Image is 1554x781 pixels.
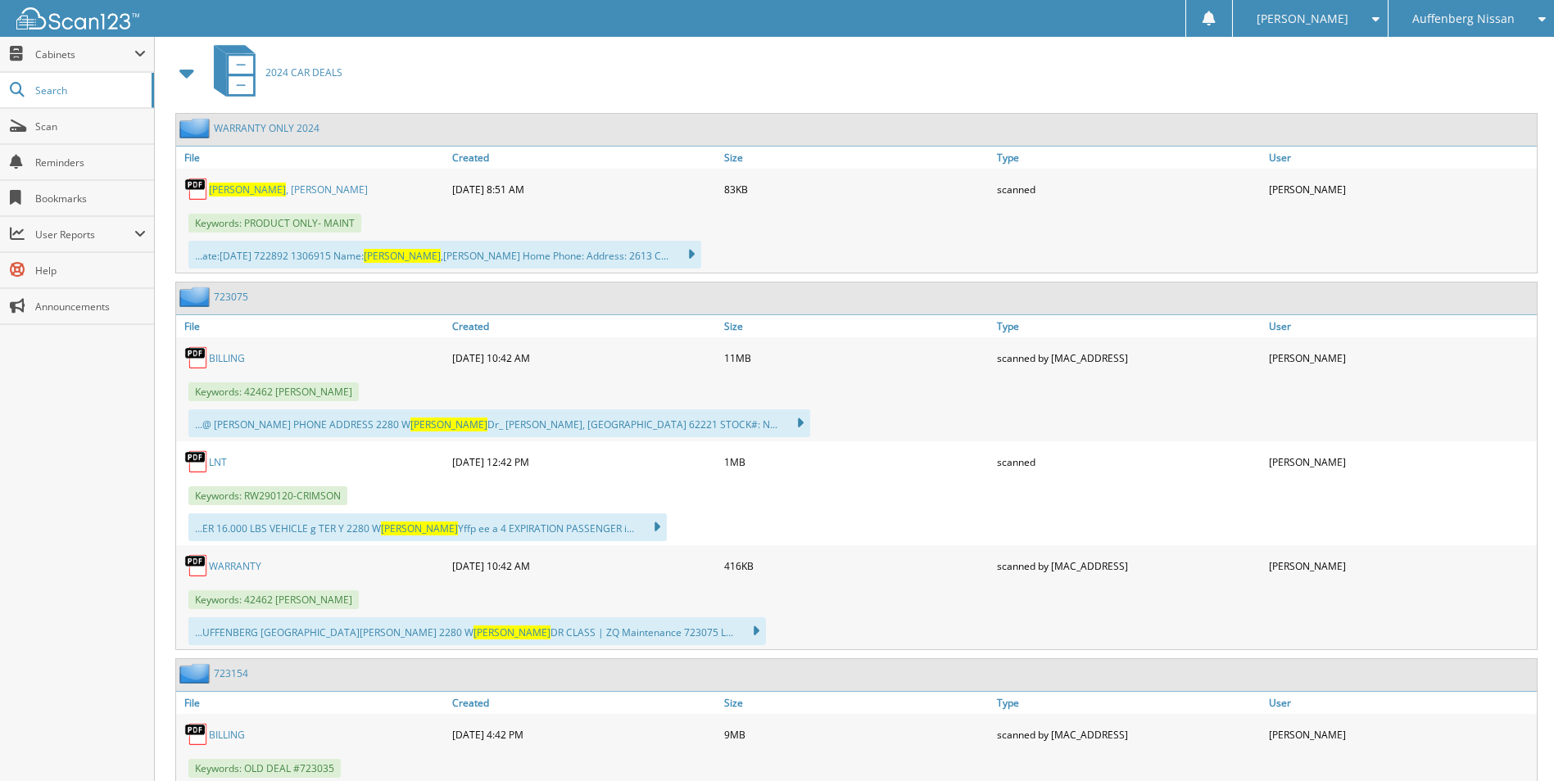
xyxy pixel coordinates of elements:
[209,728,245,742] a: BILLING
[35,264,146,278] span: Help
[720,718,992,751] div: 9MB
[35,192,146,205] span: Bookmarks
[448,147,720,169] a: Created
[176,315,448,337] a: File
[1472,702,1554,781] iframe: Chat Widget
[364,249,441,263] span: [PERSON_NAME]
[35,228,134,242] span: User Reports
[188,382,359,401] span: Keywords: 42462 [PERSON_NAME]
[1265,173,1537,205] div: [PERSON_NAME]
[209,559,261,573] a: WARRANTY
[1265,718,1537,751] div: [PERSON_NAME]
[993,173,1265,205] div: scanned
[381,521,458,535] span: [PERSON_NAME]
[1265,341,1537,374] div: [PERSON_NAME]
[720,341,992,374] div: 11MB
[188,214,361,232] span: Keywords: PRODUCT ONLY- MAINT
[993,692,1265,714] a: Type
[35,120,146,133] span: Scan
[204,40,342,105] a: 2024 CAR DEALS
[16,7,139,29] img: scan123-logo-white.svg
[265,65,342,79] span: 2024 CAR DEALS
[214,121,319,135] a: WARRANTY ONLY 2024
[448,692,720,714] a: Created
[188,759,341,778] span: Keywords: OLD DEAL #723035
[214,666,248,680] a: 723154
[448,315,720,337] a: Created
[720,445,992,478] div: 1MB
[179,287,214,307] img: folder2.png
[35,47,134,61] span: Cabinets
[448,549,720,582] div: [DATE] 10:42 AM
[35,300,146,314] span: Announcements
[209,183,286,196] span: [PERSON_NAME]
[1265,315,1537,337] a: User
[35,156,146,169] span: Reminders
[179,118,214,138] img: folder2.png
[473,625,550,639] span: [PERSON_NAME]
[188,241,701,269] div: ...ate:[DATE] 722892 1306915 Name: ,[PERSON_NAME] Home Phone: Address: 2613 C...
[184,553,209,578] img: PDF.png
[209,351,245,365] a: BILLING
[214,290,248,304] a: 723075
[1265,692,1537,714] a: User
[720,549,992,582] div: 416KB
[184,345,209,370] img: PDF.png
[448,718,720,751] div: [DATE] 4:42 PM
[176,692,448,714] a: File
[1265,147,1537,169] a: User
[209,455,227,469] a: LNT
[448,341,720,374] div: [DATE] 10:42 AM
[410,418,487,431] span: [PERSON_NAME]
[720,173,992,205] div: 83KB
[176,147,448,169] a: File
[184,722,209,747] img: PDF.png
[35,84,143,97] span: Search
[188,617,766,645] div: ...UFFENBERG [GEOGRAPHIC_DATA][PERSON_NAME] 2280 W DR CLASS | ZQ Maintenance 723075 L...
[1265,549,1537,582] div: [PERSON_NAME]
[448,445,720,478] div: [DATE] 12:42 PM
[993,147,1265,169] a: Type
[993,718,1265,751] div: scanned by [MAC_ADDRESS]
[720,147,992,169] a: Size
[184,449,209,474] img: PDF.png
[188,486,347,505] span: Keywords: RW290120-CRIMSON
[209,183,368,196] a: [PERSON_NAME], [PERSON_NAME]
[720,315,992,337] a: Size
[448,173,720,205] div: [DATE] 8:51 AM
[993,341,1265,374] div: scanned by [MAC_ADDRESS]
[188,409,810,437] div: ...@ [PERSON_NAME] PHONE ADDRESS 2280 W Dr_ [PERSON_NAME], [GEOGRAPHIC_DATA] 62221 STOCK#: N...
[993,549,1265,582] div: scanned by [MAC_ADDRESS]
[188,590,359,609] span: Keywords: 42462 [PERSON_NAME]
[720,692,992,714] a: Size
[188,513,667,541] div: ...ER 16.000 LBS VEHICLE g TER Y 2280 W Yffp ee a 4 EXPIRATION PASSENGER i...
[179,663,214,684] img: folder2.png
[993,445,1265,478] div: scanned
[184,177,209,201] img: PDF.png
[1412,14,1515,24] span: Auffenberg Nissan
[1257,14,1348,24] span: [PERSON_NAME]
[993,315,1265,337] a: Type
[1265,445,1537,478] div: [PERSON_NAME]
